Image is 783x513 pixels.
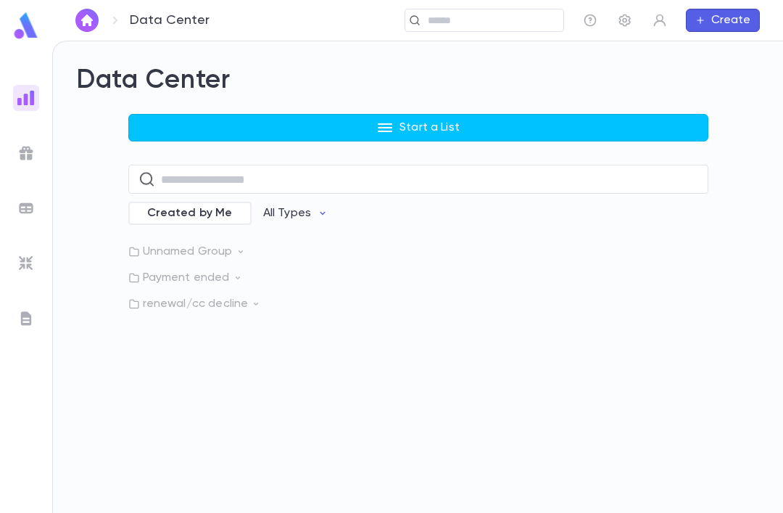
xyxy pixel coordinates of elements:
[399,120,460,135] p: Start a List
[17,310,35,327] img: letters_grey.7941b92b52307dd3b8a917253454ce1c.svg
[76,65,760,97] h2: Data Center
[130,12,210,28] p: Data Center
[252,200,340,227] button: All Types
[12,12,41,40] img: logo
[128,114,708,141] button: Start a List
[128,271,708,285] p: Payment ended
[17,255,35,272] img: imports_grey.530a8a0e642e233f2baf0ef88e8c9fcb.svg
[263,206,311,221] p: All Types
[17,144,35,162] img: campaigns_grey.99e729a5f7ee94e3726e6486bddda8f1.svg
[128,245,708,259] p: Unnamed Group
[78,15,96,26] img: home_white.a664292cf8c1dea59945f0da9f25487c.svg
[17,200,35,217] img: batches_grey.339ca447c9d9533ef1741baa751efc33.svg
[128,297,708,311] p: renewal/cc decline
[686,9,760,32] button: Create
[128,202,252,225] div: Created by Me
[138,206,241,221] span: Created by Me
[17,89,35,107] img: reports_gradient.dbe2566a39951672bc459a78b45e2f92.svg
